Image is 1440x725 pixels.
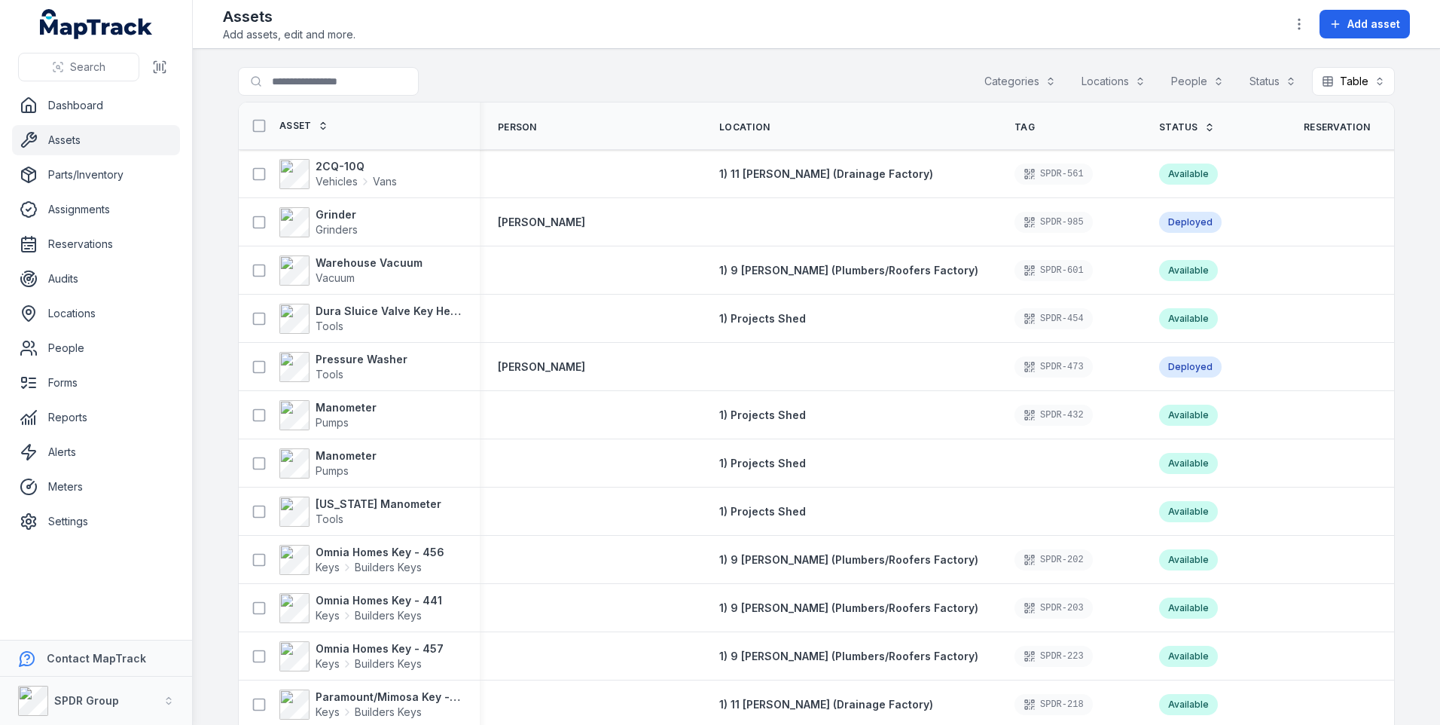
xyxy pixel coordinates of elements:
[719,263,978,278] a: 1) 9 [PERSON_NAME] (Plumbers/Roofers Factory)
[719,408,806,423] a: 1) Projects Shed
[12,125,180,155] a: Assets
[316,400,377,415] strong: Manometer
[1159,308,1218,329] div: Available
[719,456,806,471] a: 1) Projects Shed
[1159,164,1218,185] div: Available
[1014,164,1093,185] div: SPDR-561
[12,472,180,502] a: Meters
[316,271,355,284] span: Vacuum
[316,690,462,705] strong: Paramount/Mimosa Key - 1856
[1159,501,1218,522] div: Available
[279,255,423,286] a: Warehouse VacuumVacuum
[1014,260,1093,281] div: SPDR-601
[279,304,462,334] a: Dura Sluice Valve Key Heavy Duty 50mm-600mmTools
[279,120,328,132] a: Asset
[719,167,933,182] a: 1) 11 [PERSON_NAME] (Drainage Factory)
[1159,646,1218,667] div: Available
[719,601,978,616] a: 1) 9 [PERSON_NAME] (Plumbers/Roofers Factory)
[279,352,407,382] a: Pressure WasherTools
[316,223,358,236] span: Grinders
[1014,356,1093,378] div: SPDR-473
[316,174,358,189] span: Vehicles
[719,264,978,277] span: 1) 9 [PERSON_NAME] (Plumbers/Roofers Factory)
[12,333,180,363] a: People
[1159,121,1215,133] a: Status
[719,649,978,664] a: 1) 9 [PERSON_NAME] (Plumbers/Roofers Factory)
[316,464,349,477] span: Pumps
[223,27,355,42] span: Add assets, edit and more.
[316,593,442,608] strong: Omnia Homes Key - 441
[1159,212,1222,233] div: Deployed
[47,652,146,665] strong: Contact MapTrack
[1347,17,1400,32] span: Add asset
[279,545,444,575] a: Omnia Homes Key - 456KeysBuilders Keys
[1014,646,1093,667] div: SPDR-223
[1240,67,1306,96] button: Status
[1159,453,1218,474] div: Available
[316,304,462,319] strong: Dura Sluice Valve Key Heavy Duty 50mm-600mm
[279,690,462,720] a: Paramount/Mimosa Key - 1856KeysBuilders Keys
[719,312,806,325] span: 1) Projects Shed
[1312,67,1395,96] button: Table
[316,416,349,429] span: Pumps
[355,705,422,720] span: Builders Keys
[12,90,180,121] a: Dashboard
[223,6,355,27] h2: Assets
[316,352,407,367] strong: Pressure Washer
[279,448,377,479] a: ManometerPumps
[1319,10,1410,38] button: Add asset
[355,560,422,575] span: Builders Keys
[719,601,978,614] span: 1) 9 [PERSON_NAME] (Plumbers/Roofers Factory)
[1159,121,1198,133] span: Status
[12,506,180,537] a: Settings
[316,608,340,623] span: Keys
[719,121,770,133] span: Location
[316,320,343,332] span: Tools
[1159,549,1218,571] div: Available
[1159,260,1218,281] div: Available
[70,60,105,75] span: Search
[1014,405,1093,426] div: SPDR-432
[279,497,441,527] a: [US_STATE] ManometerTools
[316,512,343,525] span: Tools
[316,368,343,381] span: Tools
[373,174,397,189] span: Vans
[316,448,377,463] strong: Manometer
[1014,121,1035,133] span: Tag
[40,9,153,39] a: MapTrack
[1159,694,1218,715] div: Available
[279,593,442,623] a: Omnia Homes Key - 441KeysBuilders Keys
[12,402,180,433] a: Reports
[1014,549,1093,571] div: SPDR-202
[498,215,585,230] a: [PERSON_NAME]
[719,408,806,421] span: 1) Projects Shed
[1159,405,1218,426] div: Available
[355,656,422,671] span: Builders Keys
[316,705,340,720] span: Keys
[12,298,180,329] a: Locations
[1304,121,1370,133] span: Reservation
[719,505,806,518] span: 1) Projects Shed
[12,194,180,225] a: Assignments
[54,694,119,707] strong: SPDR Group
[498,359,585,375] a: [PERSON_NAME]
[279,159,397,189] a: 2CQ-10QVehiclesVans
[1161,67,1234,96] button: People
[719,457,806,470] span: 1) Projects Shed
[719,167,933,180] span: 1) 11 [PERSON_NAME] (Drainage Factory)
[355,608,422,623] span: Builders Keys
[12,437,180,467] a: Alerts
[12,368,180,398] a: Forms
[279,207,358,237] a: GrinderGrinders
[279,400,377,430] a: ManometerPumps
[12,229,180,259] a: Reservations
[719,311,806,326] a: 1) Projects Shed
[1014,308,1093,329] div: SPDR-454
[316,255,423,271] strong: Warehouse Vacuum
[316,207,358,222] strong: Grinder
[279,120,312,132] span: Asset
[498,121,537,133] span: Person
[719,552,978,567] a: 1) 9 [PERSON_NAME] (Plumbers/Roofers Factory)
